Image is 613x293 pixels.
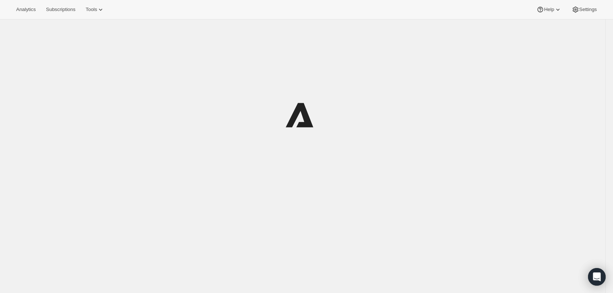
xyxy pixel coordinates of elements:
span: Tools [86,7,97,12]
span: Help [544,7,554,12]
span: Settings [579,7,597,12]
div: Open Intercom Messenger [588,268,606,286]
span: Subscriptions [46,7,75,12]
button: Analytics [12,4,40,15]
button: Subscriptions [42,4,80,15]
button: Tools [81,4,109,15]
button: Help [532,4,566,15]
span: Analytics [16,7,36,12]
button: Settings [567,4,601,15]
